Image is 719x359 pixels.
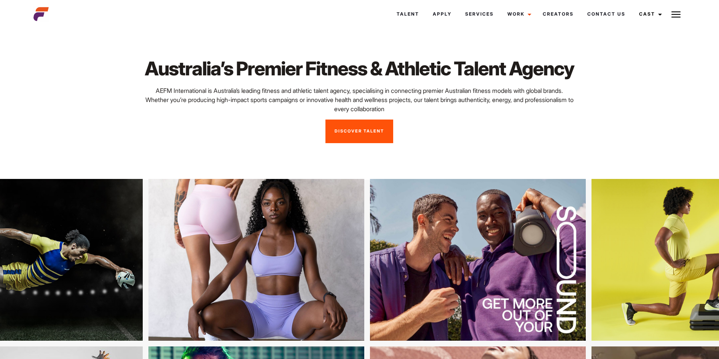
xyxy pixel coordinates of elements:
[536,4,580,24] a: Creators
[143,57,576,80] h1: Australia’s Premier Fitness & Athletic Talent Agency
[458,4,501,24] a: Services
[325,120,393,143] a: Discover Talent
[426,4,458,24] a: Apply
[390,4,426,24] a: Talent
[112,179,328,341] img: 37
[632,4,666,24] a: Cast
[334,179,550,341] img: sV
[501,4,536,24] a: Work
[580,4,632,24] a: Contact Us
[143,86,576,113] p: AEFM International is Australia’s leading fitness and athletic talent agency, specialising in con...
[33,6,49,22] img: cropped-aefm-brand-fav-22-square.png
[671,10,681,19] img: Burger icon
